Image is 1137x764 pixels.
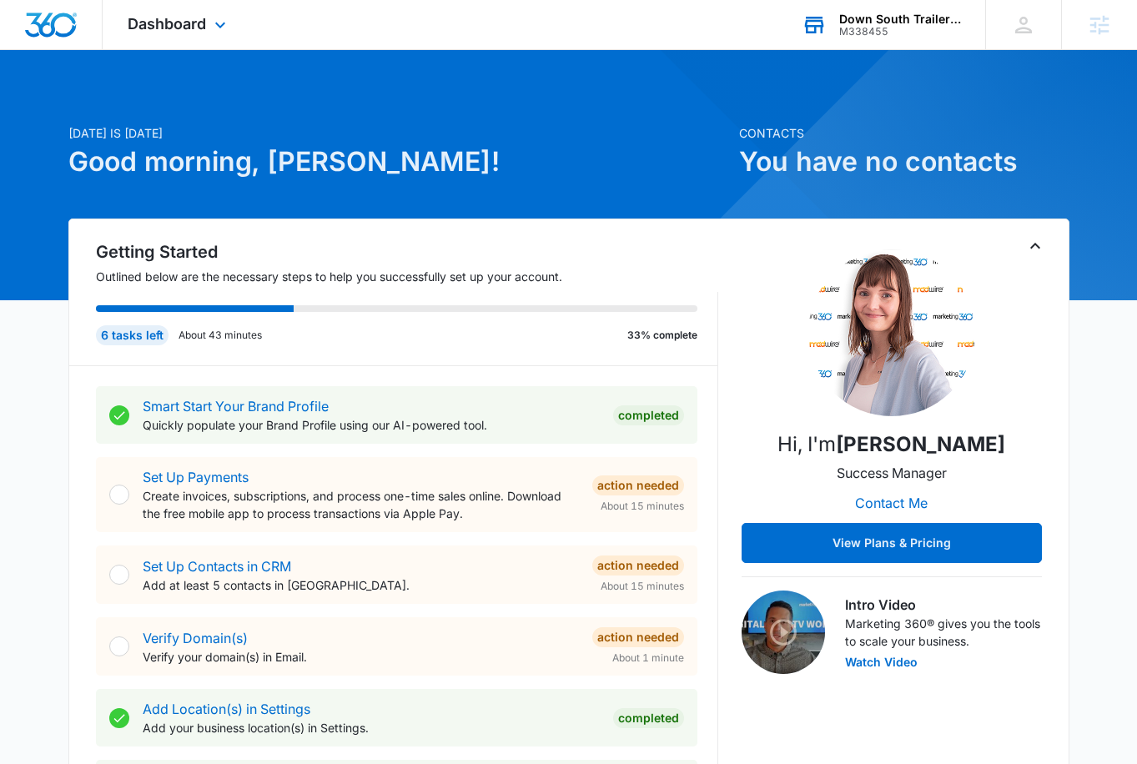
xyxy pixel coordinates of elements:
[808,249,975,416] img: Christy Perez
[27,43,40,57] img: website_grey.svg
[592,475,684,495] div: Action Needed
[143,701,310,717] a: Add Location(s) in Settings
[592,555,684,576] div: Action Needed
[43,43,184,57] div: Domain: [DOMAIN_NAME]
[96,239,718,264] h2: Getting Started
[143,719,600,736] p: Add your business location(s) in Settings.
[143,469,249,485] a: Set Up Payments
[845,656,918,668] button: Watch Video
[627,328,697,343] p: 33% complete
[739,124,1069,142] p: Contacts
[839,13,961,26] div: account name
[837,463,947,483] p: Success Manager
[63,98,149,109] div: Domain Overview
[143,630,248,646] a: Verify Domain(s)
[777,430,1005,460] p: Hi, I'm
[68,142,729,182] h1: Good morning, [PERSON_NAME]!
[143,648,579,666] p: Verify your domain(s) in Email.
[836,432,1005,456] strong: [PERSON_NAME]
[1025,236,1045,256] button: Toggle Collapse
[613,708,684,728] div: Completed
[742,591,825,674] img: Intro Video
[592,627,684,647] div: Action Needed
[845,595,1042,615] h3: Intro Video
[45,97,58,110] img: tab_domain_overview_orange.svg
[47,27,82,40] div: v 4.0.25
[143,558,291,575] a: Set Up Contacts in CRM
[612,651,684,666] span: About 1 minute
[143,487,579,522] p: Create invoices, subscriptions, and process one-time sales online. Download the free mobile app t...
[742,523,1042,563] button: View Plans & Pricing
[184,98,281,109] div: Keywords by Traffic
[613,405,684,425] div: Completed
[601,499,684,514] span: About 15 minutes
[838,483,944,523] button: Contact Me
[166,97,179,110] img: tab_keywords_by_traffic_grey.svg
[96,268,718,285] p: Outlined below are the necessary steps to help you successfully set up your account.
[27,27,40,40] img: logo_orange.svg
[839,26,961,38] div: account id
[96,325,169,345] div: 6 tasks left
[143,576,579,594] p: Add at least 5 contacts in [GEOGRAPHIC_DATA].
[143,416,600,434] p: Quickly populate your Brand Profile using our AI-powered tool.
[143,398,329,415] a: Smart Start Your Brand Profile
[739,142,1069,182] h1: You have no contacts
[68,124,729,142] p: [DATE] is [DATE]
[128,15,206,33] span: Dashboard
[601,579,684,594] span: About 15 minutes
[179,328,262,343] p: About 43 minutes
[845,615,1042,650] p: Marketing 360® gives you the tools to scale your business.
